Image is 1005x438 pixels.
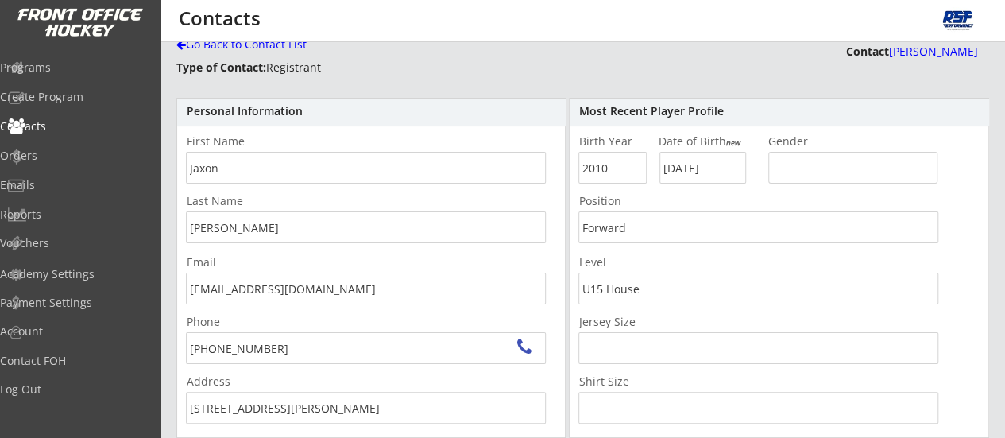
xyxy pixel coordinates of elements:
div: Last Name [187,196,284,207]
div: Position [579,196,676,207]
div: Personal Information [187,106,556,117]
em: new [726,137,740,148]
div: Shirt Size [579,376,676,387]
div: Most Recent Player Profile [579,106,980,117]
div: Go Back to Contact List [176,37,381,52]
div: Date of Birth [659,136,758,147]
div: Registrant [176,57,520,77]
div: Jersey Size [579,316,676,328]
strong: Type of Contact: [176,60,266,75]
div: Phone [187,316,284,328]
font: [PERSON_NAME] [889,44,978,59]
div: Birth Year [579,136,647,147]
div: Email [187,257,546,268]
div: Gender [768,136,865,147]
div: Level [579,257,676,268]
div: First Name [187,136,284,147]
div: Address [187,376,284,387]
